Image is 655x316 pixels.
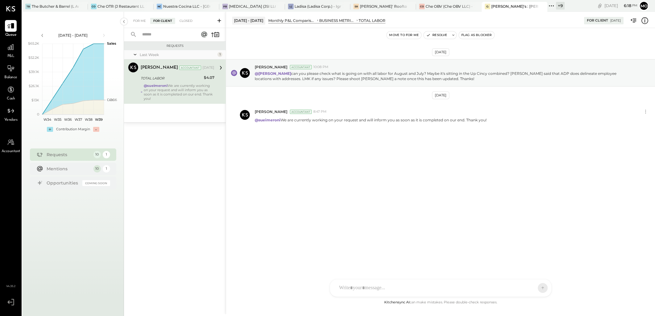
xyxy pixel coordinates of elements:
[255,71,291,76] strong: @[PERSON_NAME]
[130,18,149,24] div: For Me
[5,32,17,38] span: Queue
[0,105,21,123] a: Vendors
[255,117,487,123] p: We are currently working on your request and will inform you as soon as it is completed on our en...
[295,4,341,9] div: Ladisa (Ladisa Corp.) - Ignite
[7,54,14,59] span: P&L
[387,31,421,39] button: Move to for me
[229,4,276,9] div: [MEDICAL_DATA] (JSI LLC) - Ignite
[163,4,210,9] div: Nuestra Cocina LLC - [GEOGRAPHIC_DATA]
[56,127,90,132] div: Contribution Margin
[0,84,21,102] a: Cash
[313,109,327,114] span: 8:47 PM
[140,52,216,57] div: Last Week
[54,117,61,122] text: W35
[144,83,167,88] strong: @sueimeroni
[47,33,99,38] div: [DATE] - [DATE]
[432,48,449,56] div: [DATE]
[28,41,39,46] text: $65.2K
[290,110,312,114] div: Accountant
[150,18,175,24] div: For Client
[255,118,281,122] strong: @sueimeroni
[95,117,102,122] text: W39
[91,4,97,9] div: CO
[32,4,79,9] div: The Butcher & Barrel (L Argento LLC) - [GEOGRAPHIC_DATA]
[255,64,287,70] span: [PERSON_NAME]
[204,75,214,81] div: $4.07
[107,98,117,102] text: COGS
[2,149,20,154] span: Accountant
[0,63,21,80] a: Balance
[597,2,603,9] div: copy link
[485,4,490,9] div: G:
[31,98,39,102] text: $13K
[64,117,72,122] text: W36
[74,117,82,122] text: W37
[459,31,494,39] button: Flag as Blocker
[157,4,162,9] div: NC
[639,1,649,11] button: Mo
[426,4,472,9] div: Che OBV (Che OBV LLC) - Ignite
[43,117,51,122] text: W34
[103,165,110,172] div: 1
[82,180,110,186] div: Coming Soon
[255,109,287,114] span: [PERSON_NAME]
[556,2,565,10] div: + 9
[127,44,223,48] div: Requests
[93,151,101,158] div: 10
[84,117,92,122] text: W38
[47,166,90,172] div: Mentions
[37,112,39,116] text: 0
[0,20,21,38] a: Queue
[222,4,228,9] div: PB
[359,18,385,23] div: TOTAL LABOR
[107,41,116,46] text: Sales
[144,83,214,101] div: We are currently working on your request and will inform you as soon as it is completed on our en...
[353,4,359,9] div: SR
[0,41,21,59] a: P&L
[604,3,637,9] div: [DATE]
[419,4,425,9] div: CO
[97,4,144,9] div: Che OTR (J Restaurant LLC) - Ignite
[29,70,39,74] text: $39.1K
[103,151,110,158] div: 1
[47,127,53,132] div: +
[93,127,99,132] div: -
[47,180,79,186] div: Opportunities
[4,75,17,80] span: Balance
[179,66,201,70] div: Accountant
[313,65,328,70] span: 10:08 PM
[319,18,356,23] div: BUSINESS METRICS
[610,18,621,23] div: [DATE]
[0,136,21,154] a: Accountant
[432,91,449,99] div: [DATE]
[28,55,39,60] text: $52.2K
[491,4,538,9] div: [PERSON_NAME]'s : [PERSON_NAME]'s
[141,65,178,71] div: [PERSON_NAME]
[255,71,630,81] p: can you please check what is going on with all labor for August and July? Maybe it's sitting in t...
[93,165,101,172] div: 10
[268,18,316,23] div: Monthly P&L Comparison
[217,52,222,57] div: 1
[25,4,31,9] div: TB
[587,18,608,23] div: For Client
[360,4,407,9] div: [PERSON_NAME]' Rooftop - Ignite
[203,65,214,70] div: [DATE]
[47,152,90,158] div: Requests
[7,96,15,102] span: Cash
[176,18,196,24] div: Closed
[232,17,265,24] div: [DATE] - [DATE]
[107,98,116,102] text: Labor
[290,65,312,69] div: Accountant
[4,117,18,123] span: Vendors
[29,84,39,88] text: $26.1K
[288,4,294,9] div: L(
[424,31,450,39] button: Resolve
[141,75,202,81] div: TOTAL LABOR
